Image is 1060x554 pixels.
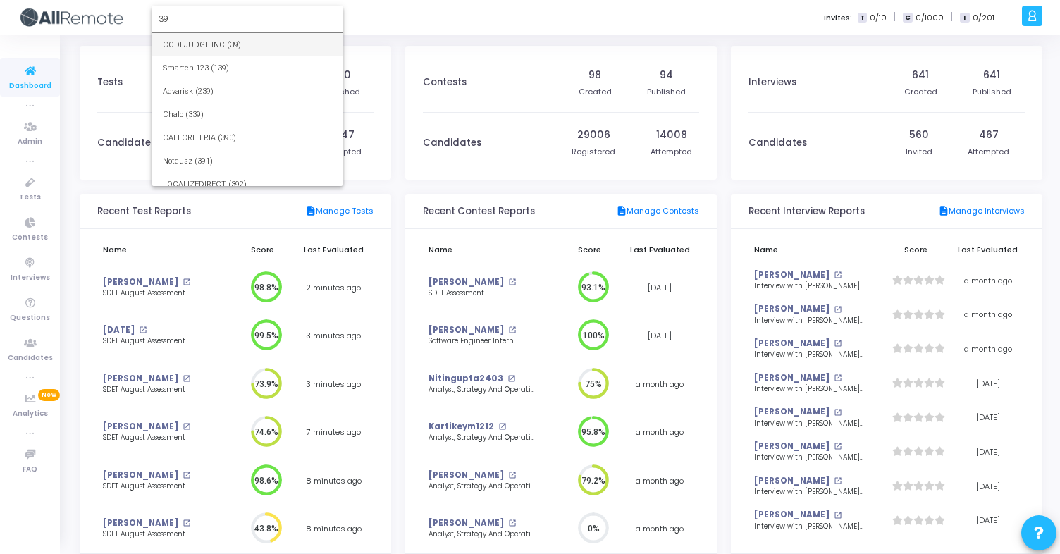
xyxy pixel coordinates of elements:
span: CALLCRITERIA (390) [163,126,332,149]
span: CODEJUDGE INC (39) [163,33,332,56]
input: Search Enterprise... [159,13,336,25]
span: Advarisk (239) [163,80,332,103]
span: Chalo (339) [163,103,332,126]
span: LOCALIZEDIRECT (392) [163,173,332,196]
span: Noteusz (391) [163,149,332,173]
span: Smarten 123 (139) [163,56,332,80]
